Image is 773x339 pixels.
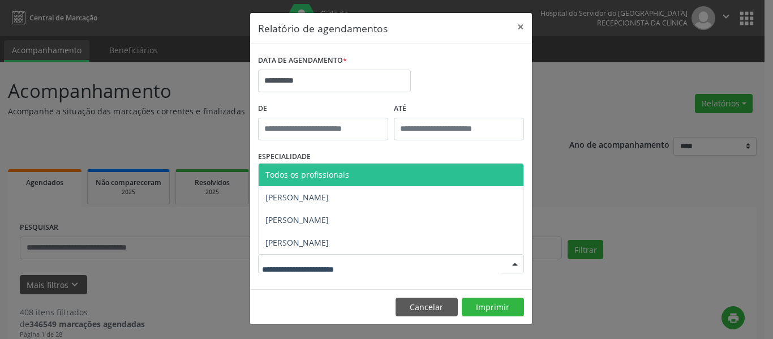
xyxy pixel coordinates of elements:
[258,21,388,36] h5: Relatório de agendamentos
[258,52,347,70] label: DATA DE AGENDAMENTO
[509,13,532,41] button: Close
[396,298,458,317] button: Cancelar
[258,100,388,118] label: De
[265,237,329,248] span: [PERSON_NAME]
[462,298,524,317] button: Imprimir
[258,148,311,166] label: ESPECIALIDADE
[265,169,349,180] span: Todos os profissionais
[265,192,329,203] span: [PERSON_NAME]
[394,100,524,118] label: ATÉ
[265,214,329,225] span: [PERSON_NAME]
